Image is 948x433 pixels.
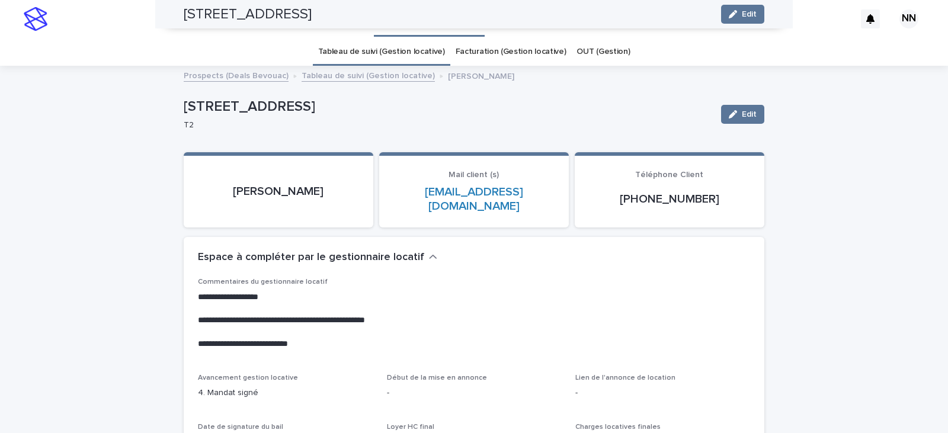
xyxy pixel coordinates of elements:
span: Date de signature du bail [198,424,283,431]
p: [PERSON_NAME] [198,184,359,198]
button: Edit [721,105,764,124]
span: Edit [742,110,757,118]
span: Téléphone Client [635,171,703,179]
h2: Espace à compléter par le gestionnaire locatif [198,251,424,264]
p: - [575,387,750,399]
span: Avancement gestion locative [198,374,298,381]
a: Facturation (Gestion locative) [456,38,566,66]
span: Commentaires du gestionnaire locatif [198,278,328,286]
span: Charges locatives finales [575,424,661,431]
p: T2 [184,120,707,130]
p: [PHONE_NUMBER] [589,192,750,206]
img: stacker-logo-s-only.png [24,7,47,31]
p: - [387,387,562,399]
span: Début de la mise en annonce [387,374,487,381]
a: [EMAIL_ADDRESS][DOMAIN_NAME] [425,186,523,212]
p: 4. Mandat signé [198,387,373,399]
a: Prospects (Deals Bevouac) [184,68,289,82]
a: OUT (Gestion) [577,38,630,66]
button: Espace à compléter par le gestionnaire locatif [198,251,437,264]
p: [STREET_ADDRESS] [184,98,712,116]
div: NN [899,9,918,28]
a: Tableau de suivi (Gestion locative) [302,68,435,82]
span: Mail client (s) [449,171,499,179]
span: Loyer HC final [387,424,434,431]
a: Tableau de suivi (Gestion locative) [318,38,445,66]
span: Lien de l'annonce de location [575,374,675,381]
p: [PERSON_NAME] [448,69,514,82]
